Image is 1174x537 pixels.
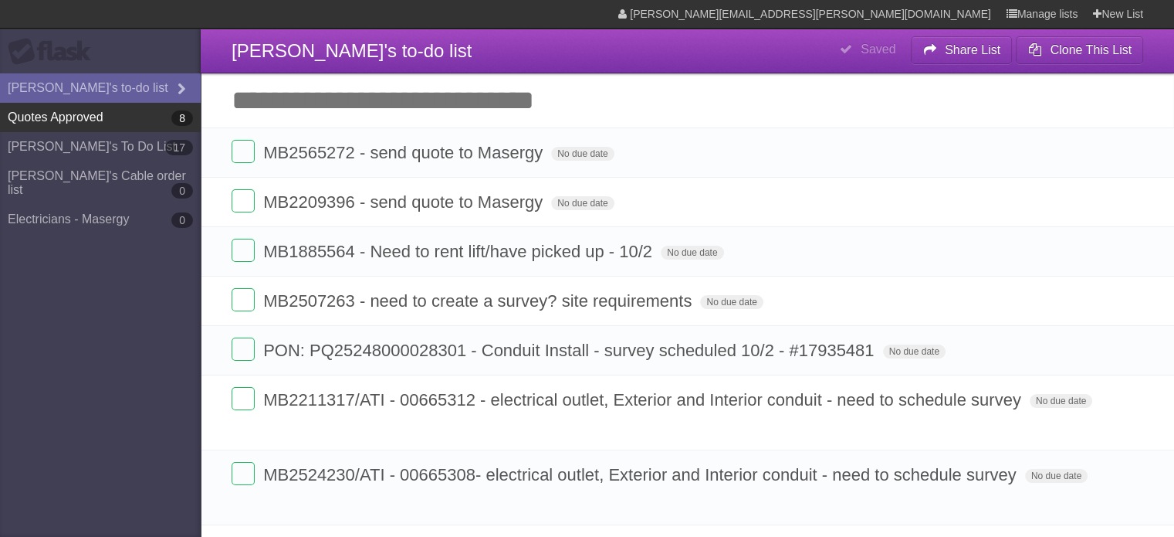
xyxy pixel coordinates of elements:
[883,345,946,359] span: No due date
[1050,43,1132,56] b: Clone This List
[232,239,255,262] label: Done
[661,246,723,260] span: No due date
[1016,36,1143,64] button: Clone This List
[263,390,1025,410] span: MB2211317/ATI - 00665312 - electrical outlet, Exterior and Interior conduit - need to schedule su...
[232,288,255,311] label: Done
[1030,394,1092,408] span: No due date
[263,192,546,212] span: MB2209396 - send quote to Masergy
[232,387,255,410] label: Done
[911,36,1013,64] button: Share List
[263,341,878,360] span: PON: PQ25248000028301 - Conduit Install - survey scheduled 10/2 - #17935481
[232,189,255,212] label: Done
[232,40,472,61] span: [PERSON_NAME]'s to-do list
[232,140,255,163] label: Done
[8,38,100,66] div: Flask
[171,110,193,126] b: 8
[551,196,614,210] span: No due date
[263,143,546,162] span: MB2565272 - send quote to Masergy
[232,338,255,361] label: Done
[861,42,895,56] b: Saved
[1025,469,1088,483] span: No due date
[700,295,763,309] span: No due date
[263,242,656,261] span: MB1885564 - Need to rent lift/have picked up - 10/2
[945,43,1000,56] b: Share List
[232,462,255,485] label: Done
[551,147,614,161] span: No due date
[263,465,1020,484] span: MB2524230/ATI - 00665308- electrical outlet, Exterior and Interior conduit - need to schedule survey
[165,140,193,155] b: 17
[263,291,695,311] span: MB2507263 - need to create a survey? site requirements
[171,212,193,228] b: 0
[171,183,193,199] b: 0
